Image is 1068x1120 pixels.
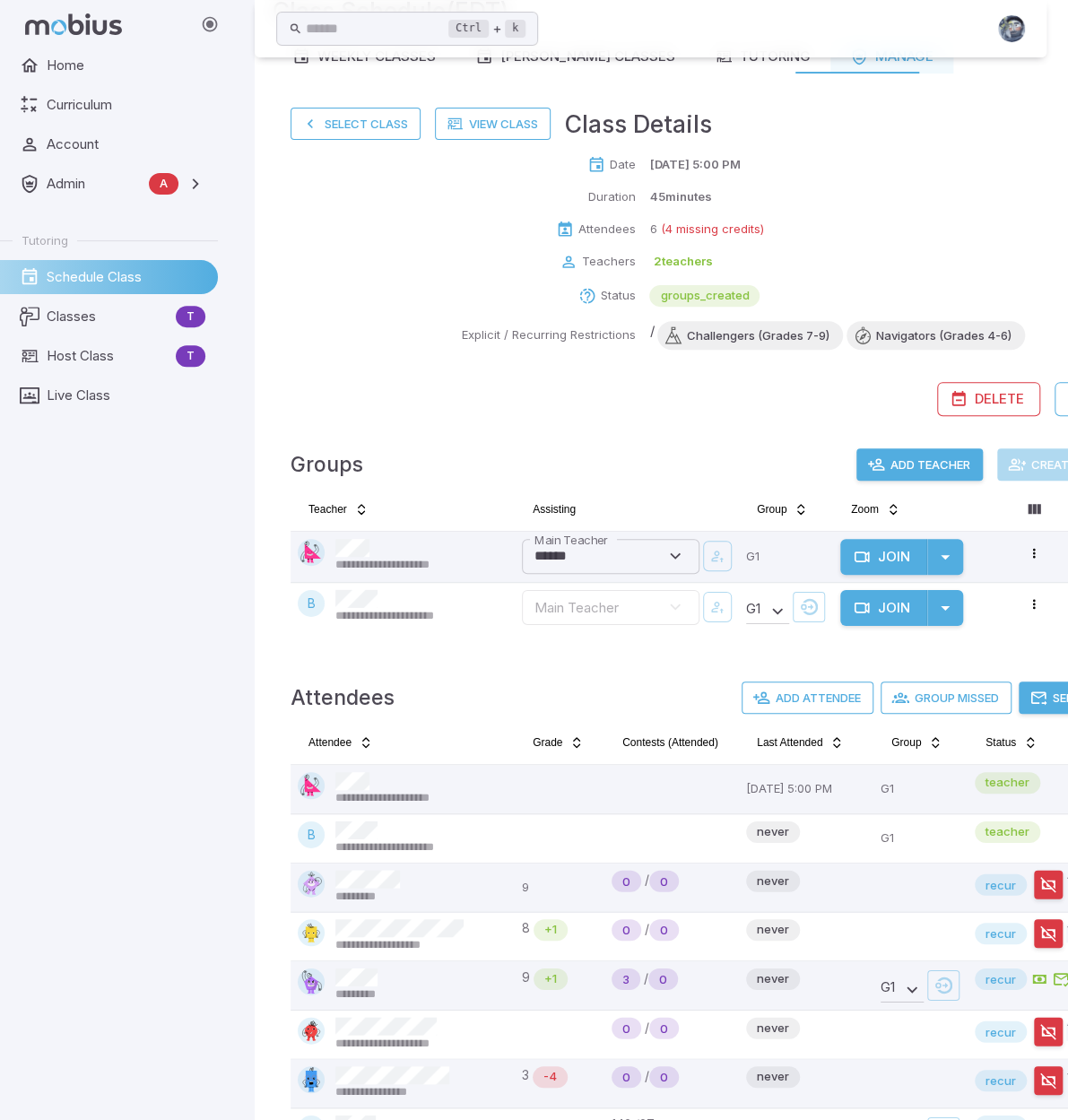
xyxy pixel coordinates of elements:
div: G 1 [881,976,924,1003]
h3: Class Details [565,106,712,142]
button: Join [840,590,927,626]
div: Math is above age level [534,968,568,990]
span: never [746,921,800,939]
span: Admin [47,174,142,194]
img: circle.svg [298,1017,325,1044]
img: diamond.svg [298,870,325,897]
div: / [612,968,732,990]
div: B [298,590,325,617]
button: Add Attendee [742,682,873,714]
button: Group [881,728,953,757]
span: 3 [612,970,640,988]
div: Never Played [612,1017,641,1038]
p: Teachers [581,253,635,271]
button: Group [746,495,819,524]
span: groups_created [649,287,760,305]
span: Home [47,56,205,75]
span: 0 [649,1068,679,1086]
p: G1 [746,539,826,575]
span: A [149,175,178,193]
span: Group [891,735,921,750]
label: Main Teacher [534,532,607,549]
button: Status [975,728,1048,757]
a: View Class [435,108,551,140]
span: teacher [975,823,1040,841]
span: recur [975,970,1027,988]
span: recur [975,1072,1027,1090]
img: right-triangle.svg [298,772,325,799]
span: Group [757,502,786,517]
button: Column visibility [1020,495,1048,524]
span: -4 [533,1068,568,1086]
span: 0 [612,921,641,939]
span: Curriculum [47,95,205,115]
p: Explicit / Recurring Restrictions [461,326,635,344]
button: Add Teacher [856,448,983,481]
span: 0 [648,970,678,988]
button: Grade [522,728,595,757]
span: Grade [533,735,562,750]
button: Delete [937,382,1040,416]
p: Attendees [577,221,635,239]
p: Date [609,156,635,174]
p: Duration [587,188,635,206]
h4: Groups [291,448,363,481]
span: Teacher [308,502,347,517]
button: Open [664,544,687,568]
span: Classes [47,307,169,326]
span: Navigators (Grades 4-6) [861,326,1025,344]
p: Status [600,287,635,305]
span: 0 [612,1068,641,1086]
span: never [746,970,800,988]
p: G1 [881,821,960,855]
img: rectangle.svg [298,1066,325,1093]
span: never [746,1019,800,1037]
span: recur [975,1022,1027,1040]
span: never [746,1068,800,1086]
h4: Attendees [291,682,395,714]
kbd: Ctrl [448,20,489,38]
div: G 1 [746,597,789,624]
img: right-triangle.svg [298,539,325,566]
p: (4 missing credits) [660,221,763,239]
button: Zoom [840,495,911,524]
span: Contests (Attended) [622,735,718,750]
p: 9 [522,870,597,904]
button: Select Class [291,108,421,140]
div: Never Played [612,870,641,891]
span: 0 [612,1019,641,1037]
span: never [746,872,800,890]
div: B [298,821,325,848]
button: Join [840,539,927,575]
span: Challengers (Grades 7-9) [672,326,843,344]
div: + [448,18,525,39]
div: Never Played [612,968,640,990]
div: New Student [649,919,679,941]
span: T [176,308,205,326]
span: recur [975,925,1027,942]
span: Assisting [533,502,576,517]
button: Assisting [522,495,586,524]
img: andrew.jpg [998,15,1025,42]
button: Attendee [298,728,384,757]
p: G1 [881,772,960,806]
span: 8 [522,919,530,941]
button: Last Attended [746,728,855,757]
div: / [612,919,732,941]
span: 0 [649,921,679,939]
span: 0 [612,872,641,890]
span: Live Class [47,386,205,405]
div: New Student [649,1066,679,1088]
div: / [612,1066,732,1088]
span: 3 [522,1066,529,1088]
p: [DATE] 5:00 PM [649,156,740,174]
span: 0 [649,1019,679,1037]
span: Host Class [47,346,169,366]
div: Never Played [612,919,641,941]
p: [DATE] 5:00 PM [746,772,866,806]
span: teacher [975,774,1040,792]
span: Attendee [308,735,352,750]
span: Zoom [851,502,879,517]
div: Never Played [612,1066,641,1088]
span: 9 [522,968,530,990]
